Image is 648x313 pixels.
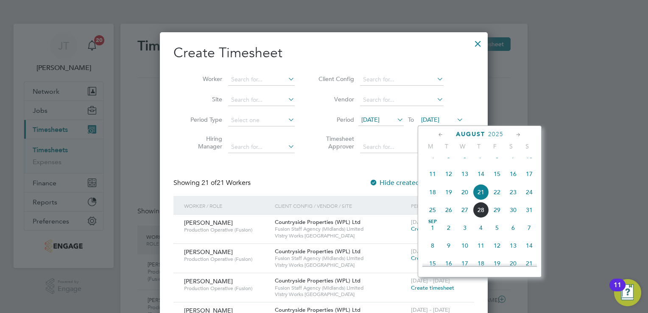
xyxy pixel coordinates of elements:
span: S [503,143,519,150]
span: Vistry Works [GEOGRAPHIC_DATA] [275,232,407,239]
label: Timesheet Approver [316,135,354,150]
input: Select one [228,115,295,126]
span: 21 of [201,179,217,187]
span: 26 [441,202,457,218]
label: Vendor [316,95,354,103]
span: F [487,143,503,150]
span: S [519,143,535,150]
span: [DATE] - [DATE] [411,218,450,226]
h2: Create Timesheet [173,44,474,62]
span: 22 [489,184,505,200]
label: Period [316,116,354,123]
span: To [405,114,416,125]
span: [PERSON_NAME] [184,248,233,256]
span: Vistry Works [GEOGRAPHIC_DATA] [275,262,407,268]
input: Search for... [360,94,444,106]
span: 18 [425,184,441,200]
span: [PERSON_NAME] [184,219,233,226]
span: 20 [505,255,521,271]
span: Countryside Properties (WPL) Ltd [275,277,360,284]
span: 9 [441,238,457,254]
label: Worker [184,75,222,83]
span: 14 [521,238,537,254]
span: Sep [425,220,441,224]
span: 16 [505,166,521,182]
span: 7 [521,220,537,236]
span: 11 [473,238,489,254]
span: Vistry Works [GEOGRAPHIC_DATA] [275,291,407,298]
input: Search for... [228,141,295,153]
label: Site [184,95,222,103]
span: 29 [489,202,505,218]
div: Showing [173,179,252,187]
span: 19 [441,184,457,200]
span: 12 [489,238,505,254]
span: 2 [441,220,457,236]
span: 13 [505,238,521,254]
span: 4 [473,220,489,236]
span: Create timesheet [411,284,454,291]
span: 28 [473,202,489,218]
span: M [422,143,439,150]
span: 8 [425,238,441,254]
div: Client Config / Vendor / Site [273,196,409,215]
span: 12 [441,166,457,182]
span: [DATE] - [DATE] [411,277,450,284]
span: 2025 [488,131,503,138]
span: 5 [489,220,505,236]
input: Search for... [360,74,444,86]
div: Worker / Role [182,196,273,215]
label: Client Config [316,75,354,83]
span: Fusion Staff Agency (Midlands) Limited [275,226,407,232]
label: Hiring Manager [184,135,222,150]
span: 31 [521,202,537,218]
span: 30 [505,202,521,218]
span: [PERSON_NAME] [184,277,233,285]
span: Countryside Properties (WPL) Ltd [275,248,360,255]
span: Production Operative (Fusion) [184,226,268,233]
div: Period [409,196,466,215]
input: Search for... [228,94,295,106]
span: 17 [521,166,537,182]
span: 6 [505,220,521,236]
div: 11 [614,285,621,296]
input: Search for... [228,74,295,86]
span: W [455,143,471,150]
span: 10 [457,238,473,254]
span: Countryside Properties (WPL) Ltd [275,218,360,226]
input: Search for... [360,141,444,153]
span: T [439,143,455,150]
span: 15 [425,255,441,271]
span: 21 Workers [201,179,251,187]
button: Open Resource Center, 11 new notifications [614,279,641,306]
span: 17 [457,255,473,271]
span: 20 [457,184,473,200]
label: Period Type [184,116,222,123]
span: [DATE] [421,116,439,123]
span: Create timesheet [411,225,454,232]
span: 24 [521,184,537,200]
span: 18 [473,255,489,271]
span: 27 [457,202,473,218]
span: [DATE] [361,116,380,123]
span: 3 [457,220,473,236]
span: August [456,131,485,138]
span: 21 [521,255,537,271]
span: T [471,143,487,150]
span: 21 [473,184,489,200]
span: 23 [505,184,521,200]
span: 13 [457,166,473,182]
span: 1 [425,220,441,236]
span: 11 [425,166,441,182]
span: 15 [489,166,505,182]
span: 19 [489,255,505,271]
span: 25 [425,202,441,218]
label: Hide created timesheets [369,179,455,187]
span: Production Operative (Fusion) [184,256,268,263]
span: Fusion Staff Agency (Midlands) Limited [275,255,407,262]
span: Fusion Staff Agency (Midlands) Limited [275,285,407,291]
span: Production Operative (Fusion) [184,285,268,292]
span: Create timesheet [411,254,454,262]
span: 14 [473,166,489,182]
span: [DATE] - [DATE] [411,248,450,255]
